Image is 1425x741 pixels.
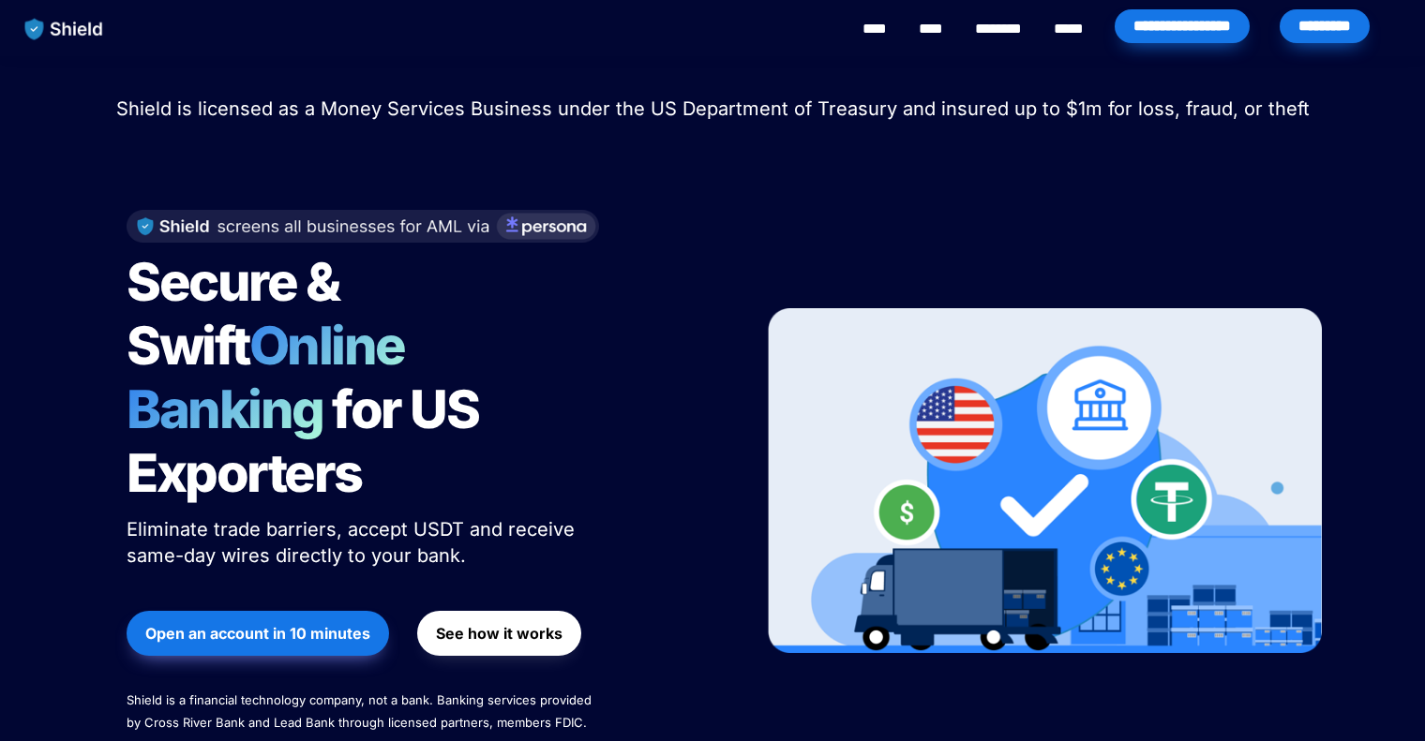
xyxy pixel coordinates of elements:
a: See how it works [417,601,581,665]
img: website logo [16,9,112,49]
button: Open an account in 10 minutes [127,611,389,656]
span: Secure & Swift [127,250,348,378]
span: Online Banking [127,314,424,441]
span: Eliminate trade barriers, accept USDT and receive same-day wires directly to your bank. [127,518,580,567]
button: See how it works [417,611,581,656]
span: Shield is licensed as a Money Services Business under the US Department of Treasury and insured u... [116,97,1310,120]
a: Open an account in 10 minutes [127,601,389,665]
strong: Open an account in 10 minutes [145,624,370,643]
strong: See how it works [436,624,562,643]
span: Shield is a financial technology company, not a bank. Banking services provided by Cross River Ba... [127,692,595,730]
span: for US Exporters [127,378,487,505]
